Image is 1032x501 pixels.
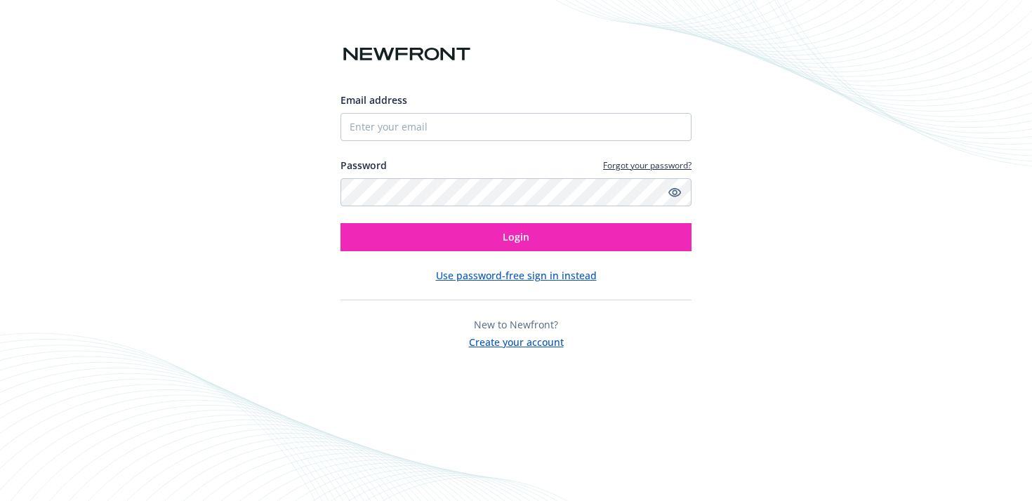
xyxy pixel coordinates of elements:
span: Email address [340,93,407,107]
button: Create your account [469,332,564,349]
button: Login [340,223,692,251]
input: Enter your password [340,178,692,206]
a: Forgot your password? [603,159,692,171]
a: Show password [666,184,683,201]
span: Login [503,230,529,243]
label: Password [340,158,387,173]
button: Use password-free sign in instead [436,268,597,283]
span: New to Newfront? [474,318,558,331]
img: Newfront logo [340,42,473,67]
input: Enter your email [340,113,692,141]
